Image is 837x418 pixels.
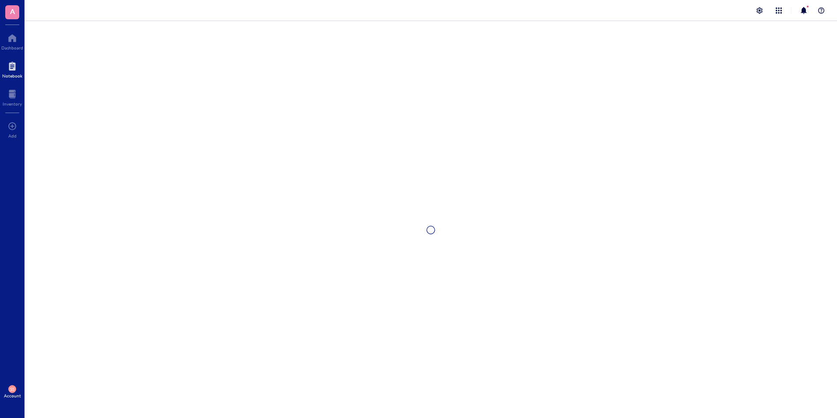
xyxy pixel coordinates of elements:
[2,73,22,78] div: Notebook
[3,87,22,106] a: Inventory
[3,101,22,106] div: Inventory
[8,133,17,138] div: Add
[4,393,21,398] div: Account
[10,387,14,392] span: SS
[1,45,23,50] div: Dashboard
[2,59,22,78] a: Notebook
[10,6,15,17] span: A
[1,31,23,50] a: Dashboard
